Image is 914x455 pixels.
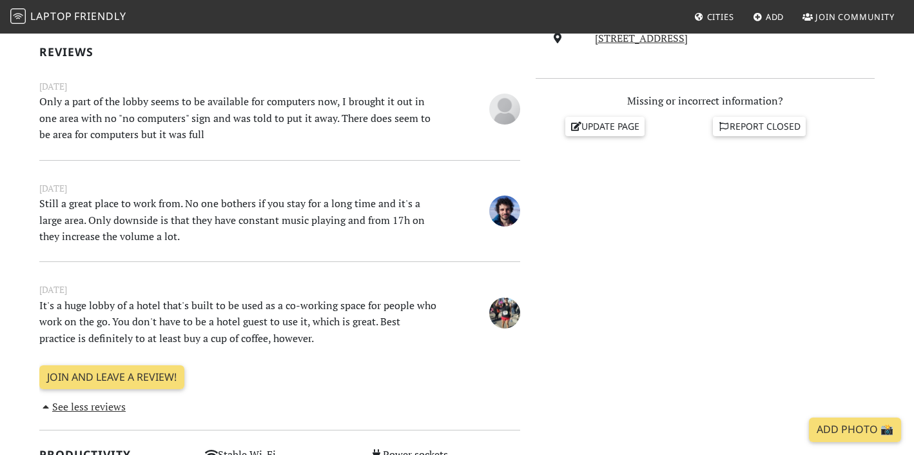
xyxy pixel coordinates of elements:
p: Missing or incorrect information? [536,93,875,110]
span: Anonymous [489,101,520,115]
span: Laptop [30,9,72,23]
small: [DATE] [32,283,528,297]
a: Report closed [713,117,806,136]
img: 1348-justin.jpg [489,298,520,329]
a: Join Community [797,5,900,28]
span: Friendly [74,9,126,23]
a: Update page [565,117,645,136]
small: [DATE] [32,181,528,196]
img: 3176-daniel.jpg [489,196,520,227]
h2: Reviews [39,45,520,59]
p: It's a huge lobby of a hotel that's built to be used as a co-working space for people who work on... [32,298,445,347]
img: LaptopFriendly [10,8,26,24]
p: Only a part of the lobby seems to be available for computers now, I brought it out in one area wi... [32,94,445,143]
a: Add [748,5,790,28]
a: See less reviews [39,399,126,414]
span: Cities [707,11,734,23]
a: Cities [689,5,739,28]
small: [DATE] [32,79,528,94]
img: blank-535327c66bd565773addf3077783bbfce4b00ec00e9fd257753287c682c7fa38.png [489,94,520,125]
span: Join Community [815,11,895,23]
a: Join and leave a review! [39,365,184,390]
a: LaptopFriendly LaptopFriendly [10,6,126,28]
span: Justin Ahn [489,305,520,319]
p: Still a great place to work from. No one bothers if you stay for a long time and it's a large are... [32,196,445,245]
a: [STREET_ADDRESS] [595,31,688,45]
span: Add [766,11,784,23]
span: Daniel Dutra [489,203,520,217]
